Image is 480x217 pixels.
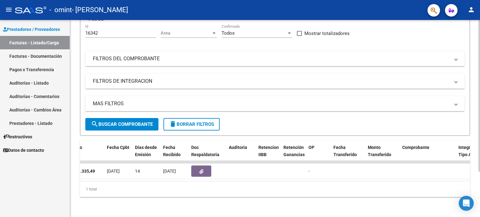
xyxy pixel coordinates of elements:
[189,141,226,168] datatable-header-cell: Doc Respaldatoria
[132,141,161,168] datatable-header-cell: Días desde Emisión
[3,133,32,140] span: Instructivos
[85,96,465,111] mat-expansion-panel-header: MAS FILTROS
[85,74,465,89] mat-expansion-panel-header: FILTROS DE INTEGRACION
[258,145,279,157] span: Retencion IIBB
[333,145,357,157] span: Fecha Transferido
[400,141,456,168] datatable-header-cell: Comprobante
[91,121,153,127] span: Buscar Comprobante
[3,147,44,154] span: Datos de contacto
[85,51,465,66] mat-expansion-panel-header: FILTROS DEL COMPROBANTE
[226,141,256,168] datatable-header-cell: Auditoria
[3,26,60,33] span: Prestadores / Proveedores
[365,141,400,168] datatable-header-cell: Monto Transferido
[306,141,331,168] datatable-header-cell: OP
[368,145,391,157] span: Monto Transferido
[69,145,82,150] span: Monto
[308,145,314,150] span: OP
[229,145,247,150] span: Auditoria
[69,169,95,174] strong: $ 111.335,49
[163,145,181,157] span: Fecha Recibido
[93,100,450,107] mat-panel-title: MAS FILTROS
[80,181,470,197] div: 1 total
[191,145,219,157] span: Doc Respaldatoria
[135,145,157,157] span: Días desde Emisión
[222,30,235,36] span: Todos
[163,118,220,131] button: Borrar Filtros
[281,141,306,168] datatable-header-cell: Retención Ganancias
[161,141,189,168] datatable-header-cell: Fecha Recibido
[169,120,177,128] mat-icon: delete
[283,145,305,157] span: Retención Ganancias
[72,3,128,17] span: - [PERSON_NAME]
[67,141,104,168] datatable-header-cell: Monto
[135,169,140,174] span: 14
[5,6,12,13] mat-icon: menu
[107,169,120,174] span: [DATE]
[85,118,158,131] button: Buscar Comprobante
[304,30,350,37] span: Mostrar totalizadores
[308,169,310,174] span: -
[256,141,281,168] datatable-header-cell: Retencion IIBB
[49,3,72,17] span: - omint
[169,121,214,127] span: Borrar Filtros
[93,78,450,85] mat-panel-title: FILTROS DE INTEGRACION
[91,120,98,128] mat-icon: search
[467,6,475,13] mat-icon: person
[402,145,429,150] span: Comprobante
[104,141,132,168] datatable-header-cell: Fecha Cpbt
[161,30,211,36] span: Area
[163,169,176,174] span: [DATE]
[459,196,474,211] div: Open Intercom Messenger
[107,145,129,150] span: Fecha Cpbt
[331,141,365,168] datatable-header-cell: Fecha Transferido
[93,55,450,62] mat-panel-title: FILTROS DEL COMPROBANTE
